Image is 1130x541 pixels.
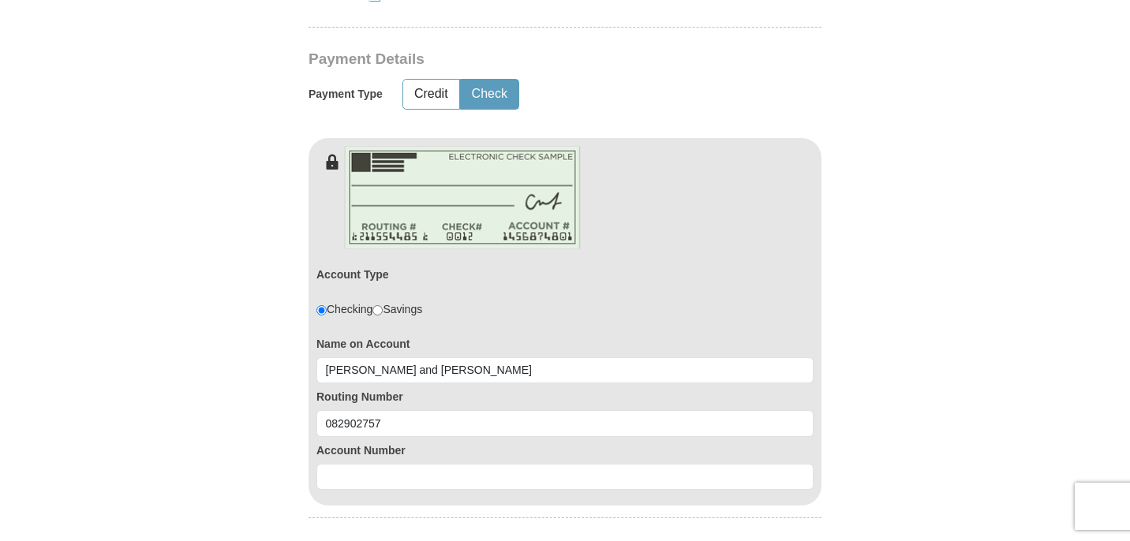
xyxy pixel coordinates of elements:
[316,442,814,458] label: Account Number
[461,80,518,109] button: Check
[316,389,814,405] label: Routing Number
[403,80,459,109] button: Credit
[309,88,383,101] h5: Payment Type
[316,336,814,352] label: Name on Account
[316,301,422,317] div: Checking Savings
[344,146,581,249] img: check-en.png
[316,267,389,282] label: Account Type
[309,50,711,69] h3: Payment Details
